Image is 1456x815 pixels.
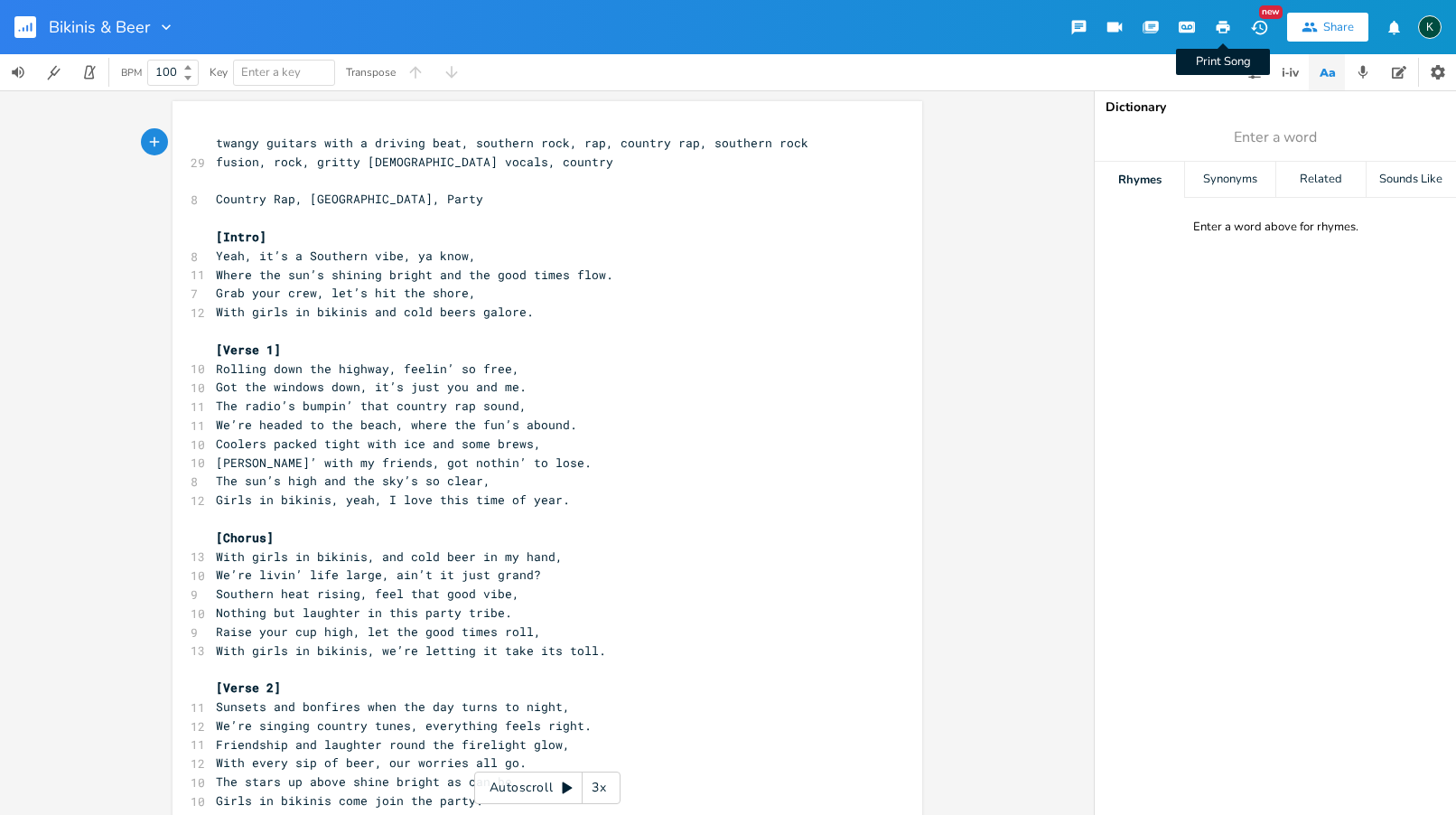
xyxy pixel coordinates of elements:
[583,772,615,804] div: 3x
[216,417,577,433] span: We’re headed to the beach, where the fun’s abound.
[216,585,519,602] span: Southern heat rising, feel that good vibe,
[1323,19,1354,35] div: Share
[216,379,527,395] span: Got the windows down, it’s just you and me.
[1193,220,1358,235] div: Enter a word above for rhymes.
[1259,5,1283,19] div: New
[216,567,541,583] span: We’re livin’ life large, ain’t it just grand?
[216,492,570,508] span: Girls in bikinis, yeah, I love this time of year.
[216,267,613,283] span: Where the sun’s shining bright and the good times flow.
[1185,162,1274,198] div: Synonyms
[1106,101,1445,114] div: Dictionary
[1287,13,1368,42] button: Share
[216,304,534,320] span: With girls in bikinis and cold beers galore.
[1367,162,1456,198] div: Sounds Like
[1418,6,1442,48] button: K
[1095,162,1184,198] div: Rhymes
[216,642,606,659] span: With girls in bikinis, we’re letting it take its toll.
[216,398,527,414] span: The radio’s bumpin’ that country rap sound,
[216,135,816,170] span: twangy guitars with a driving beat, southern rock, rap, country rap, southern rock fusion, rock, ...
[216,454,592,471] span: [PERSON_NAME]’ with my friends, got nothin’ to lose.
[216,285,476,301] span: Grab your crew, let’s hit the shore,
[216,248,476,264] span: Yeah, it’s a Southern vibe, ya know,
[216,792,483,809] span: Girls in bikinis come join the party.
[216,473,490,489] span: The sun’s high and the sky’s so clear,
[216,698,570,715] span: Sunsets and bonfires when the day turns to night,
[210,67,228,78] div: Key
[1418,15,1442,39] div: Koval
[216,623,541,640] span: Raise your cup high, let the good times roll,
[216,361,519,377] span: Rolling down the highway, feelin’ so free,
[216,736,570,753] span: Friendship and laughter round the firelight glow,
[216,191,483,207] span: Country Rap, [GEOGRAPHIC_DATA], Party
[346,67,396,78] div: Transpose
[216,773,519,790] span: The stars up above shine bright as can be,
[216,436,541,452] span: Coolers packed tight with ice and some brews,
[474,772,621,804] div: Autoscroll
[1205,11,1241,43] button: Print Song
[216,604,512,621] span: Nothing but laughter in this party tribe.
[216,529,274,546] span: [Chorus]
[216,342,281,358] span: [Verse 1]
[1241,11,1277,43] button: New
[1234,127,1317,148] span: Enter a word
[1276,162,1366,198] div: Related
[49,19,150,35] span: Bikinis & Beer
[241,64,301,80] span: Enter a key
[216,229,266,245] span: [Intro]
[216,754,527,771] span: With every sip of beer, our worries all go.
[216,548,563,565] span: With girls in bikinis, and cold beer in my hand,
[216,717,592,734] span: We’re singing country tunes, everything feels right.
[121,68,142,78] div: BPM
[216,679,281,696] span: [Verse 2]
